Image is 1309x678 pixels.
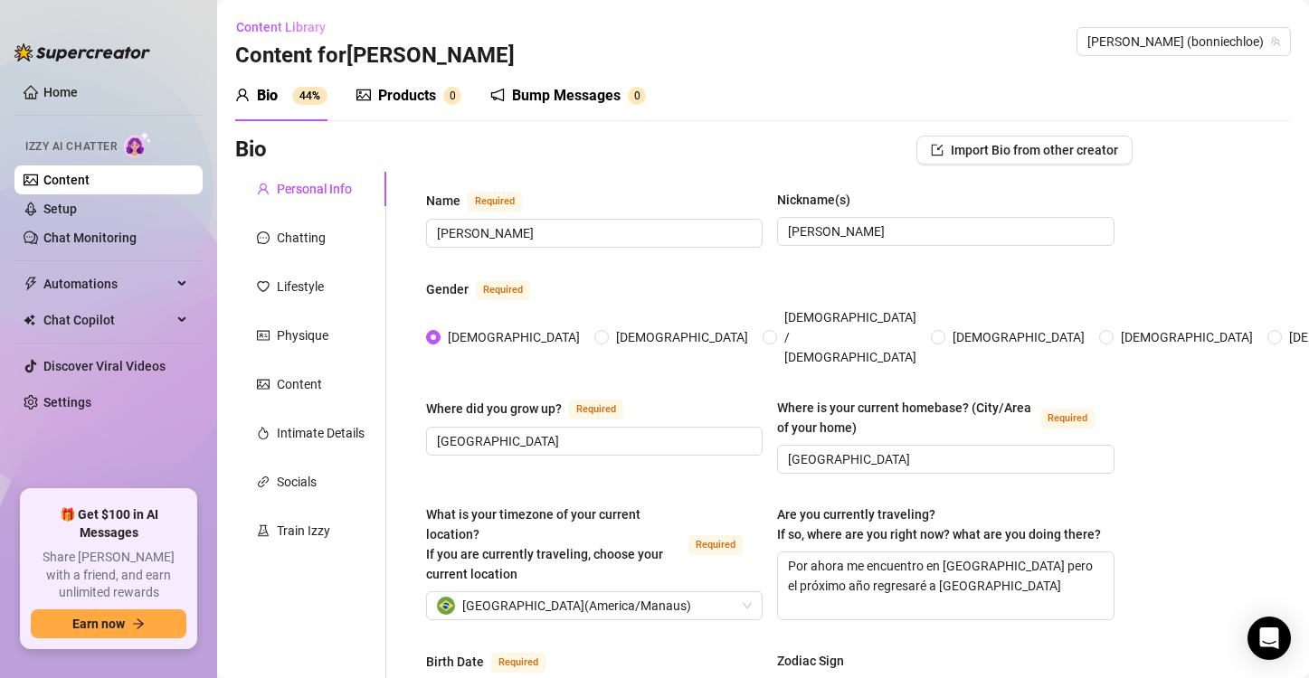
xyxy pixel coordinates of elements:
div: Where did you grow up? [426,399,562,419]
label: Zodiac Sign [777,651,857,671]
sup: 44% [292,87,327,105]
div: Lifestyle [277,277,324,297]
div: Gender [426,279,469,299]
span: user [235,88,250,102]
h3: Content for [PERSON_NAME] [235,42,515,71]
a: Discover Viral Videos [43,359,166,373]
label: Gender [426,278,550,300]
input: Nickname(s) [788,221,1099,241]
div: Where is your current homebase? (City/Area of your home) [777,398,1032,438]
span: message [257,231,270,244]
div: Physique [277,325,328,345]
div: Birth Date [426,652,484,672]
label: Where is your current homebase? (City/Area of your home) [777,398,1114,438]
span: notification [490,88,505,102]
span: arrow-right [132,617,145,630]
span: picture [257,378,270,391]
span: [DEMOGRAPHIC_DATA] / [DEMOGRAPHIC_DATA] [777,307,924,367]
a: Content [43,173,90,187]
span: Required [491,653,545,673]
div: Bump Messages [512,85,621,107]
div: Nickname(s) [777,190,850,210]
div: Open Intercom Messenger [1247,617,1291,660]
span: [DEMOGRAPHIC_DATA] [1114,327,1260,347]
label: Where did you grow up? [426,398,643,419]
span: Required [468,192,522,212]
span: Required [569,400,623,419]
div: Personal Info [277,179,352,199]
div: Train Izzy [277,521,330,541]
sup: 0 [443,87,461,105]
span: experiment [257,524,270,537]
div: Socials [277,472,317,492]
span: [DEMOGRAPHIC_DATA] [945,327,1092,347]
a: Setup [43,202,77,216]
button: Earn nowarrow-right [31,609,186,638]
div: Products [378,85,436,107]
label: Nickname(s) [777,190,863,210]
label: Birth Date [426,651,565,673]
div: Zodiac Sign [777,651,844,671]
button: Content Library [235,13,340,42]
span: idcard [257,329,270,342]
span: Chat Copilot [43,306,172,334]
span: Required [476,280,530,300]
span: fire [257,427,270,439]
span: heart [257,280,270,293]
span: [DEMOGRAPHIC_DATA] [609,327,755,347]
span: Required [1040,409,1095,428]
span: Are you currently traveling? If so, where are you right now? what are you doing there? [777,507,1101,541]
span: Content Library [236,20,326,34]
input: Name [437,223,748,243]
span: Automations [43,269,172,298]
div: Name [426,191,460,211]
span: What is your timezone of your current location? If you are currently traveling, choose your curre... [426,507,663,581]
span: picture [356,88,371,102]
label: Name [426,190,542,212]
span: Share [PERSON_NAME] with a friend, and earn unlimited rewards [31,549,186,602]
span: Izzy AI Chatter [25,138,117,155]
span: link [257,476,270,488]
span: [GEOGRAPHIC_DATA] ( America/Manaus ) [462,592,691,619]
input: Where is your current homebase? (City/Area of your home) [788,449,1099,469]
img: Chat Copilot [24,314,35,326]
div: Content [277,374,322,394]
span: Import Bio from other creator [951,143,1118,157]
textarea: Por ahora me encuentro en [GEOGRAPHIC_DATA] pero el próximo año regresaré a [GEOGRAPHIC_DATA] [778,552,1113,619]
div: Chatting [277,228,326,248]
span: [DEMOGRAPHIC_DATA] [441,327,587,347]
a: Settings [43,395,91,410]
h3: Bio [235,136,267,165]
span: team [1270,36,1281,47]
span: Earn now [72,617,125,631]
input: Where did you grow up? [437,431,748,451]
span: 🎁 Get $100 in AI Messages [31,506,186,541]
span: thunderbolt [24,277,38,291]
div: Bio [257,85,278,107]
div: Intimate Details [277,423,365,443]
span: Required [688,535,743,555]
a: Chat Monitoring [43,231,137,245]
img: br [437,597,455,615]
span: user [257,183,270,195]
span: Bonnie (bonniechloe) [1087,28,1280,55]
a: Home [43,85,78,99]
button: Import Bio from other creator [916,136,1133,165]
span: import [931,144,944,156]
sup: 0 [628,87,646,105]
img: AI Chatter [124,131,152,157]
img: logo-BBDzfeDw.svg [14,43,150,61]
